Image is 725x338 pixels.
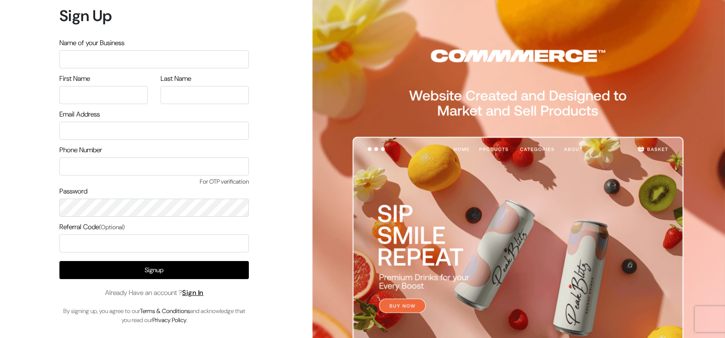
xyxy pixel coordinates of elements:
span: (Optional) [99,223,125,231]
span: Already Have an account ? [105,288,204,298]
a: Sign In [182,288,204,297]
label: Last Name [161,74,191,84]
label: Email Address [59,109,100,120]
a: Privacy Policy [152,316,186,324]
button: Signup [59,261,249,279]
label: Name of your Business [59,38,124,48]
p: By signing up, you agree to our and acknowledge that you read our . [59,307,249,325]
a: Terms & Conditions [140,307,190,315]
label: Phone Number [59,145,102,155]
span: For OTP verification [59,177,249,186]
h1: Sign Up [59,6,249,25]
label: Password [59,186,87,197]
label: First Name [59,74,90,84]
label: Referral Code [59,222,125,232]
